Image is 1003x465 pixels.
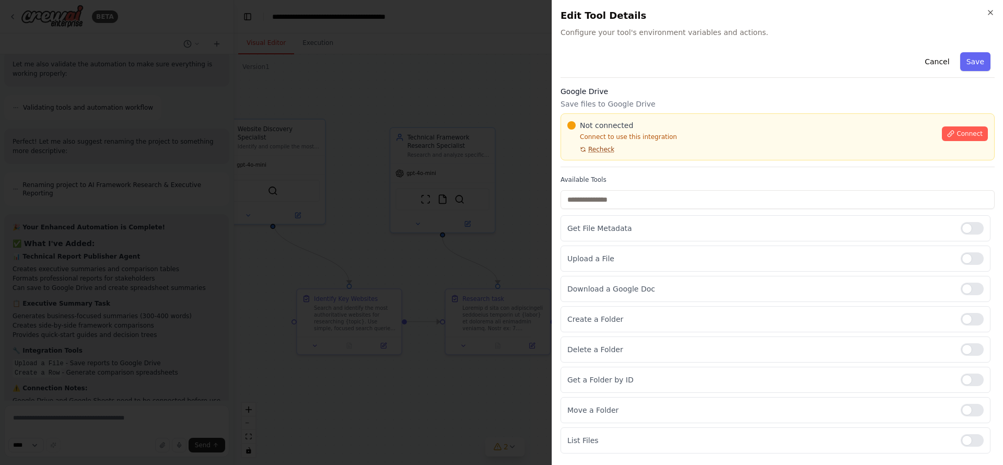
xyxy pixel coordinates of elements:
p: Create a Folder [567,314,952,324]
label: Available Tools [561,176,995,184]
span: Configure your tool's environment variables and actions. [561,27,995,38]
span: Recheck [588,145,614,154]
p: Download a Google Doc [567,284,952,294]
h2: Edit Tool Details [561,8,995,23]
button: Cancel [918,52,955,71]
p: Get a Folder by ID [567,375,952,385]
h3: Google Drive [561,86,995,97]
p: List Files [567,435,952,446]
p: Connect to use this integration [567,133,936,141]
span: Not connected [580,120,633,131]
p: Upload a File [567,253,952,264]
p: Delete a Folder [567,344,952,355]
p: Get File Metadata [567,223,952,234]
button: Connect [942,126,988,141]
button: Save [960,52,990,71]
p: Save files to Google Drive [561,99,995,109]
p: Move a Folder [567,405,952,415]
button: Recheck [567,145,614,154]
span: Connect [957,130,983,138]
